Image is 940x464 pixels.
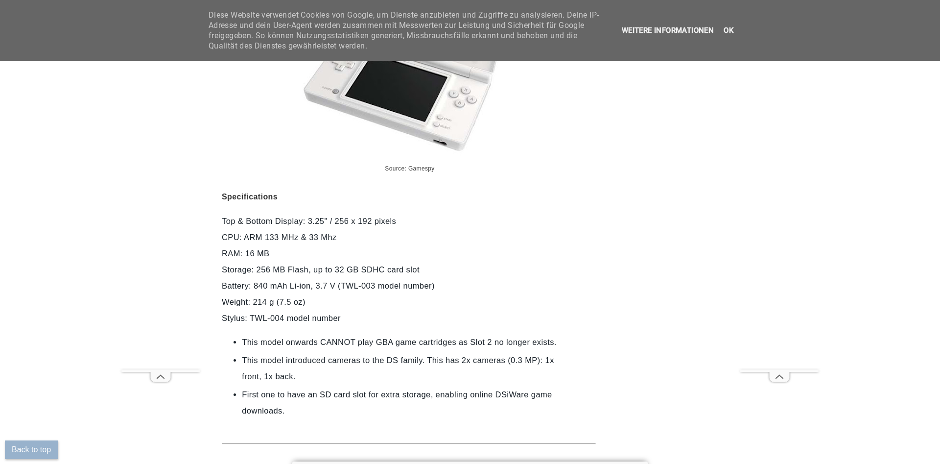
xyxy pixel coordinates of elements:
iframe: Advertisement [740,75,819,369]
button: Back to top [5,440,58,459]
li: This model onwards CANNOT play GBA game cartridges as Slot 2 no longer exists. [242,334,576,350]
span: Diese Website verwendet Cookies von Google, um Dienste anzubieten und Zugriffe zu analysieren. De... [209,10,600,51]
li: First one to have an SD card slot for extra storage, enabling online DSiWare game downloads. [242,387,576,419]
a: Weitere Informationen [619,26,717,35]
iframe: Advertisement [121,75,200,369]
p: Top & Bottom Display: 3.25" / 256 x 192 pixels CPU: ARM 133 MHz & 33 Mhz RAM: 16 MB Storage: 256 ... [222,213,596,326]
span: Source: Gamespy [383,165,434,172]
h3: Specifications [222,182,596,205]
li: This model introduced cameras to the DS family. This has 2x cameras (0.3 MP): 1x front, 1x back. [242,352,576,385]
a: Ok [721,26,736,35]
